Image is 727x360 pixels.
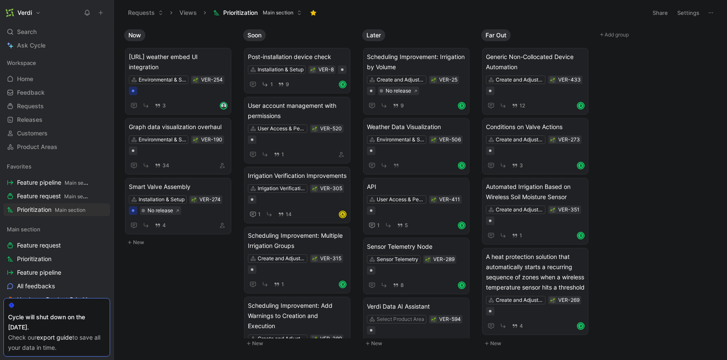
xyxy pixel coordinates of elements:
div: VER-411 [439,195,460,204]
div: VER-8 [318,65,334,74]
button: 3 [153,101,168,110]
div: R [459,222,465,228]
a: Customers [3,127,110,140]
span: Scheduling Improvement: Irrigation by Volume [367,52,466,72]
div: 🌱 [425,256,431,262]
a: Feedback [3,86,110,99]
div: R [578,323,584,329]
div: Installation & Setup [258,65,304,74]
div: VER-274 [199,195,221,204]
button: 🌱 [431,197,437,202]
span: Product Areas [17,143,57,151]
div: VER-506 [439,135,461,144]
span: 3 [520,163,523,168]
span: 1 [281,152,284,157]
span: Ask Cycle [17,40,45,51]
button: 12 [510,101,527,110]
span: Conditions on Valve Actions [486,122,585,132]
div: Environmental & Soil Moisture Data [139,76,186,84]
div: 🌱 [431,316,437,322]
a: export guide [37,334,72,341]
a: Feature pipelineMain section [3,176,110,189]
span: 12 [520,103,525,108]
button: 🌱 [431,137,437,143]
button: PrioritizationMain section [209,6,306,19]
button: 🌱 [550,77,556,83]
button: 9 [276,80,291,89]
span: Soon [247,31,261,39]
a: A heat protection solution that automatically starts a recurring sequence of zones when a wireles... [482,248,588,335]
div: 🌱 [312,256,318,262]
span: Feature pipeline [17,268,61,277]
button: 1 [248,209,262,219]
button: 🌱 [193,77,199,83]
span: Main section [263,8,293,17]
span: Generic Non-Collocated Device Automation [486,52,585,72]
span: Prioritization [223,8,258,17]
button: 1 [510,231,524,240]
div: 🌱 [550,137,556,143]
span: Workspace [7,59,36,67]
div: VER-25 [439,76,457,84]
div: LaterNew [359,25,478,353]
button: 14 [276,210,293,219]
div: User Access & Permissions [377,195,424,204]
span: Main section [55,207,85,213]
span: Main section [7,225,40,233]
a: PrioritizationMain section [3,203,110,216]
span: Later [366,31,381,39]
div: Create and Adjust Irrigation Schedules [258,254,305,263]
span: 4 [520,323,523,329]
div: NowNew [121,25,240,252]
span: All feedbacks [17,282,55,290]
button: New [124,237,236,247]
div: Create and Adjust Irrigation Schedules [496,205,543,214]
div: VER-594 [439,315,461,323]
button: 🌱 [550,207,556,213]
button: Far Out [481,29,511,41]
div: 🌱 [431,77,437,83]
a: Verdi Data AI AssistantSelect Product Area1 [363,298,469,354]
div: No release [148,206,173,215]
span: Sensor Telemetry Node [367,242,466,252]
div: VER-289 [433,255,454,264]
div: Far OutNew [478,25,597,353]
button: 🌱 [312,126,318,132]
div: Create and Adjust Irrigation Schedules [496,76,543,84]
div: 🌱 [193,137,199,143]
img: 🌱 [431,78,436,83]
span: 1 [377,223,380,228]
div: Workspace [3,56,110,69]
button: 4 [153,221,168,230]
span: Home [17,75,33,83]
a: Feature request [3,239,110,252]
div: Check our to save all your data in time. [8,332,105,353]
div: VER-520 [320,124,342,133]
span: 1 [270,82,273,87]
img: 🌱 [550,138,555,143]
img: Verdi [6,8,14,17]
div: R [578,233,584,239]
img: 🌱 [550,298,555,303]
span: 3 [162,103,166,108]
button: 🌱 [312,336,318,342]
button: 🌱 [312,186,318,191]
div: R [578,103,584,109]
span: Prioritization [17,205,85,214]
div: Main section [3,223,110,236]
img: 🌱 [310,67,315,73]
button: VerdiVerdi [3,7,43,19]
span: [URL] weather embed UI integration [129,52,227,72]
div: VER-433 [558,76,581,84]
span: Releases [17,115,43,124]
div: Installation & Setup [139,195,185,204]
div: VER-273 [558,135,580,144]
img: avatar [221,103,227,109]
span: Feedback [17,88,45,97]
a: APIUser Access & Permissions15R [363,178,469,234]
div: VER-254 [201,76,223,84]
img: 🌱 [550,208,555,213]
div: Create and Adjust Irrigation Schedules [377,76,424,84]
div: R [340,281,346,287]
a: Prioritization [3,253,110,265]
